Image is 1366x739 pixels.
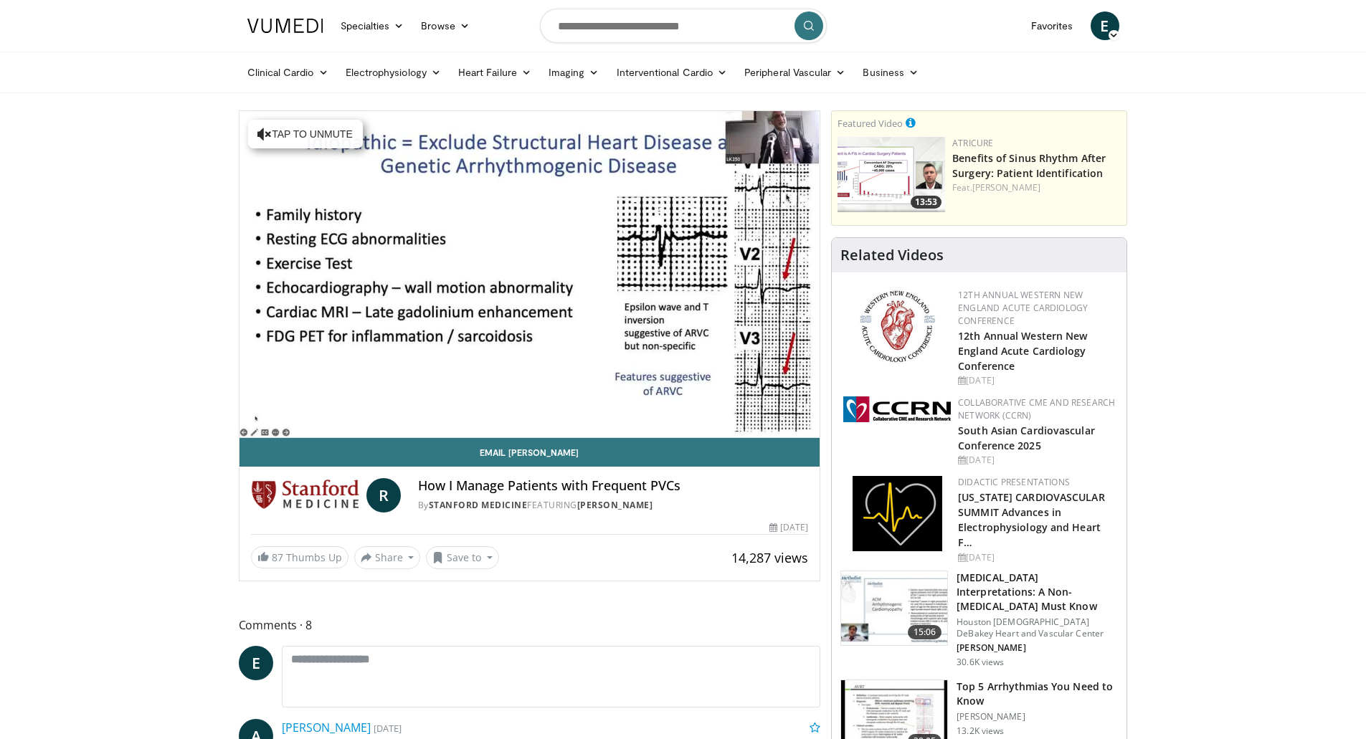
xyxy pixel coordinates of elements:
div: [DATE] [958,551,1115,564]
input: Search topics, interventions [540,9,827,43]
a: 12th Annual Western New England Acute Cardiology Conference [958,329,1087,373]
a: South Asian Cardiovascular Conference 2025 [958,424,1095,452]
a: Clinical Cardio [239,58,337,87]
div: By FEATURING [418,499,808,512]
a: Peripheral Vascular [736,58,854,87]
small: [DATE] [374,722,402,735]
img: VuMedi Logo [247,19,323,33]
div: Feat. [952,181,1121,194]
span: 15:06 [908,625,942,639]
img: 59f69555-d13b-4130-aa79-5b0c1d5eebbb.150x105_q85_crop-smart_upscale.jpg [841,571,947,646]
h4: How I Manage Patients with Frequent PVCs [418,478,808,494]
a: Collaborative CME and Research Network (CCRN) [958,396,1115,421]
a: R [366,478,401,512]
a: [PERSON_NAME] [577,499,653,511]
a: E [1091,11,1119,40]
a: Imaging [540,58,608,87]
a: [US_STATE] CARDIOVASCULAR SUMMIT Advances in Electrophysiology and Heart F… [958,490,1105,549]
span: 87 [272,550,283,564]
p: [PERSON_NAME] [957,711,1118,723]
a: Heart Failure [450,58,540,87]
a: Electrophysiology [337,58,450,87]
a: Favorites [1023,11,1082,40]
img: Stanford Medicine [251,478,361,512]
a: Benefits of Sinus Rhythm After Surgery: Patient Identification [952,151,1106,180]
a: 15:06 [MEDICAL_DATA] Interpretations: A Non-[MEDICAL_DATA] Must Know Houston [DEMOGRAPHIC_DATA] D... [840,571,1118,668]
p: Houston [DEMOGRAPHIC_DATA] DeBakey Heart and Vascular Center [957,616,1118,639]
div: Didactic Presentations [958,476,1115,489]
a: 13:53 [838,137,945,212]
a: 87 Thumbs Up [251,546,348,568]
span: Comments 8 [239,616,821,634]
video-js: Video Player [239,111,820,438]
button: Share [354,546,421,569]
p: 30.6K views [957,657,1004,668]
a: Specialties [332,11,413,40]
img: 1860aa7a-ba06-47e3-81a4-3dc728c2b4cf.png.150x105_q85_autocrop_double_scale_upscale_version-0.2.png [853,476,942,551]
a: Stanford Medicine [429,499,528,511]
a: Email [PERSON_NAME] [239,438,820,467]
img: 0954f259-7907-4053-a817-32a96463ecc8.png.150x105_q85_autocrop_double_scale_upscale_version-0.2.png [858,289,937,364]
h3: Top 5 Arrhythmias You Need to Know [957,680,1118,708]
div: [DATE] [769,521,808,534]
a: 12th Annual Western New England Acute Cardiology Conference [958,289,1088,327]
a: E [239,646,273,680]
a: Business [854,58,927,87]
a: [PERSON_NAME] [282,720,371,735]
small: Featured Video [838,117,903,130]
span: 14,287 views [731,549,808,566]
h3: [MEDICAL_DATA] Interpretations: A Non-[MEDICAL_DATA] Must Know [957,571,1118,614]
button: Tap to unmute [248,120,363,148]
span: 13:53 [911,196,942,209]
a: Interventional Cardio [608,58,736,87]
div: [DATE] [958,454,1115,467]
button: Save to [426,546,499,569]
a: Browse [412,11,478,40]
div: [DATE] [958,374,1115,387]
img: 982c273f-2ee1-4c72-ac31-fa6e97b745f7.png.150x105_q85_crop-smart_upscale.png [838,137,945,212]
a: AtriCure [952,137,993,149]
p: 13.2K views [957,725,1004,737]
h4: Related Videos [840,247,944,264]
a: [PERSON_NAME] [972,181,1040,194]
img: a04ee3ba-8487-4636-b0fb-5e8d268f3737.png.150x105_q85_autocrop_double_scale_upscale_version-0.2.png [843,396,951,422]
p: [PERSON_NAME] [957,642,1118,654]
